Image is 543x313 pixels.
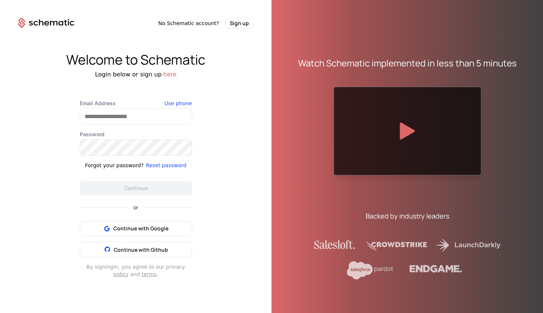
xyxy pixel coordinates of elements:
[225,18,254,29] button: Sign up
[141,271,157,277] a: terms
[163,70,177,79] button: here
[164,100,192,107] button: Use phone
[114,246,168,253] span: Continue with Github
[113,271,129,277] a: policy
[80,131,192,138] label: Password
[113,225,168,232] span: Continue with Google
[158,20,219,27] span: No Schematic account?
[298,57,517,69] div: Watch Schematic implemented in less than 5 minutes
[366,211,449,221] div: Backed by industry leaders
[85,162,144,169] div: Forgot your password?
[80,100,192,107] label: Email Address
[80,181,192,196] button: Continue
[146,162,187,169] button: Reset password
[80,221,192,236] button: Continue with Google
[80,263,192,278] div: By signing in , you agree to our privacy and .
[127,205,144,210] span: or
[80,242,192,257] button: Continue with Github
